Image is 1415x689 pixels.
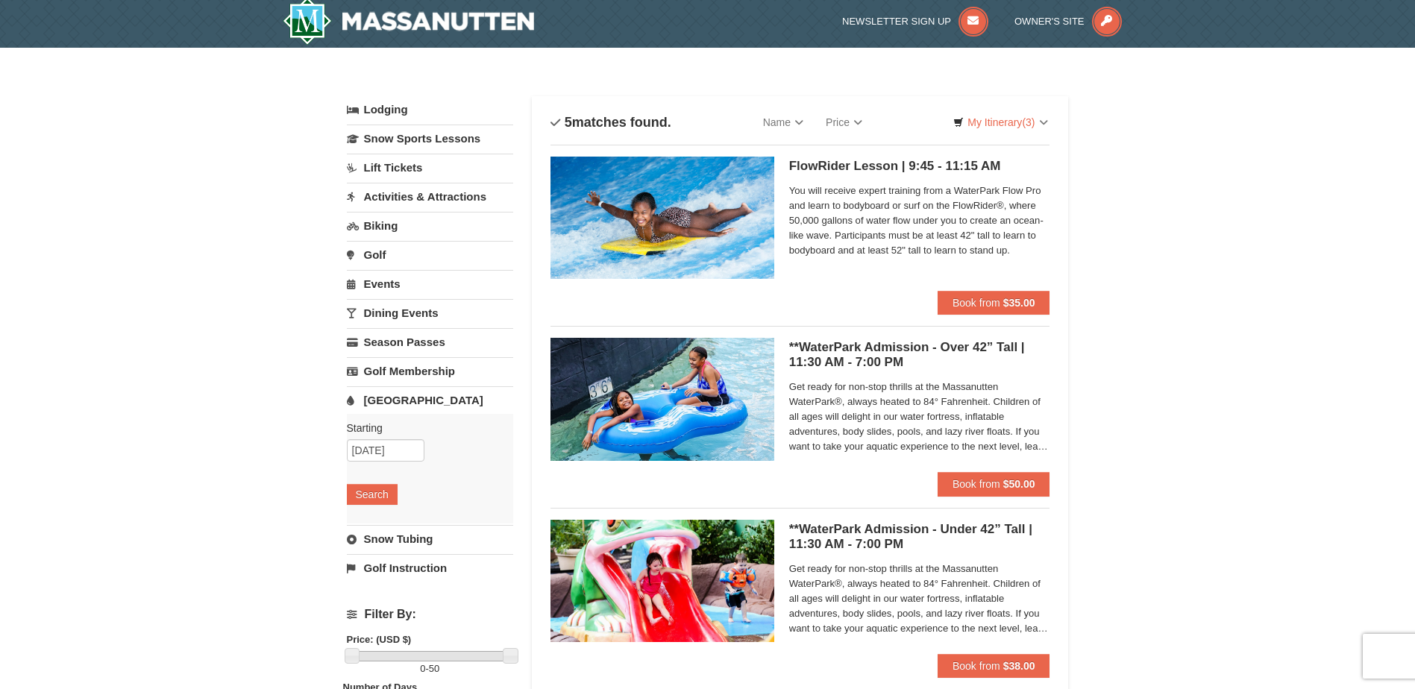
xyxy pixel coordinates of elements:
[347,661,513,676] label: -
[550,520,774,642] img: 6619917-732-e1c471e4.jpg
[347,421,502,435] label: Starting
[789,159,1050,174] h5: FlowRider Lesson | 9:45 - 11:15 AM
[565,115,572,130] span: 5
[1003,478,1035,490] strong: $50.00
[550,115,671,130] h4: matches found.
[938,472,1050,496] button: Book from $50.00
[1003,660,1035,672] strong: $38.00
[347,484,398,505] button: Search
[842,16,951,27] span: Newsletter Sign Up
[789,561,1050,636] span: Get ready for non-stop thrills at the Massanutten WaterPark®, always heated to 84° Fahrenheit. Ch...
[1014,16,1085,27] span: Owner's Site
[1022,116,1035,128] span: (3)
[347,634,412,645] strong: Price: (USD $)
[347,125,513,152] a: Snow Sports Lessons
[347,328,513,356] a: Season Passes
[347,608,513,621] h4: Filter By:
[420,663,425,674] span: 0
[842,16,988,27] a: Newsletter Sign Up
[347,96,513,123] a: Lodging
[752,107,815,137] a: Name
[347,270,513,298] a: Events
[347,386,513,414] a: [GEOGRAPHIC_DATA]
[789,340,1050,370] h5: **WaterPark Admission - Over 42” Tall | 11:30 AM - 7:00 PM
[347,154,513,181] a: Lift Tickets
[347,554,513,582] a: Golf Instruction
[1014,16,1122,27] a: Owner's Site
[347,357,513,385] a: Golf Membership
[944,111,1057,133] a: My Itinerary(3)
[938,291,1050,315] button: Book from $35.00
[953,297,1000,309] span: Book from
[789,380,1050,454] span: Get ready for non-stop thrills at the Massanutten WaterPark®, always heated to 84° Fahrenheit. Ch...
[1003,297,1035,309] strong: $35.00
[429,663,439,674] span: 50
[789,522,1050,552] h5: **WaterPark Admission - Under 42” Tall | 11:30 AM - 7:00 PM
[347,299,513,327] a: Dining Events
[347,212,513,239] a: Biking
[938,654,1050,678] button: Book from $38.00
[789,183,1050,258] span: You will receive expert training from a WaterPark Flow Pro and learn to bodyboard or surf on the ...
[347,525,513,553] a: Snow Tubing
[953,478,1000,490] span: Book from
[347,241,513,268] a: Golf
[550,338,774,460] img: 6619917-720-80b70c28.jpg
[550,157,774,279] img: 6619917-216-363963c7.jpg
[953,660,1000,672] span: Book from
[347,183,513,210] a: Activities & Attractions
[815,107,873,137] a: Price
